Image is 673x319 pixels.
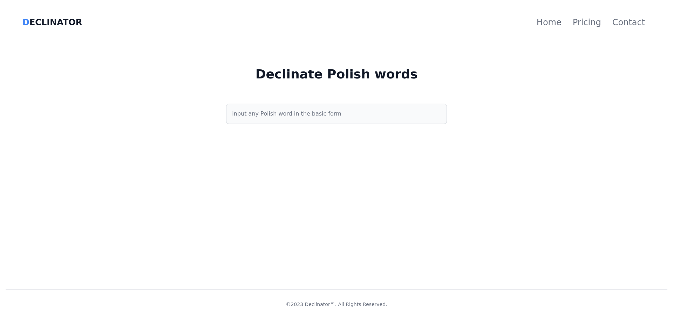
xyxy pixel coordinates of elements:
span: D [22,18,29,27]
input: input any Polish word in the basic form [226,104,447,124]
a: Pricing [567,11,607,34]
span: Declinate Polish words [256,67,418,81]
a: DECLINATOR [22,17,82,28]
a: Contact [607,11,651,34]
a: Declinator™ [305,301,335,307]
span: ECLINATOR [22,18,82,27]
a: Home [531,11,567,34]
span: © 2023 . All Rights Reserved. [6,301,667,308]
